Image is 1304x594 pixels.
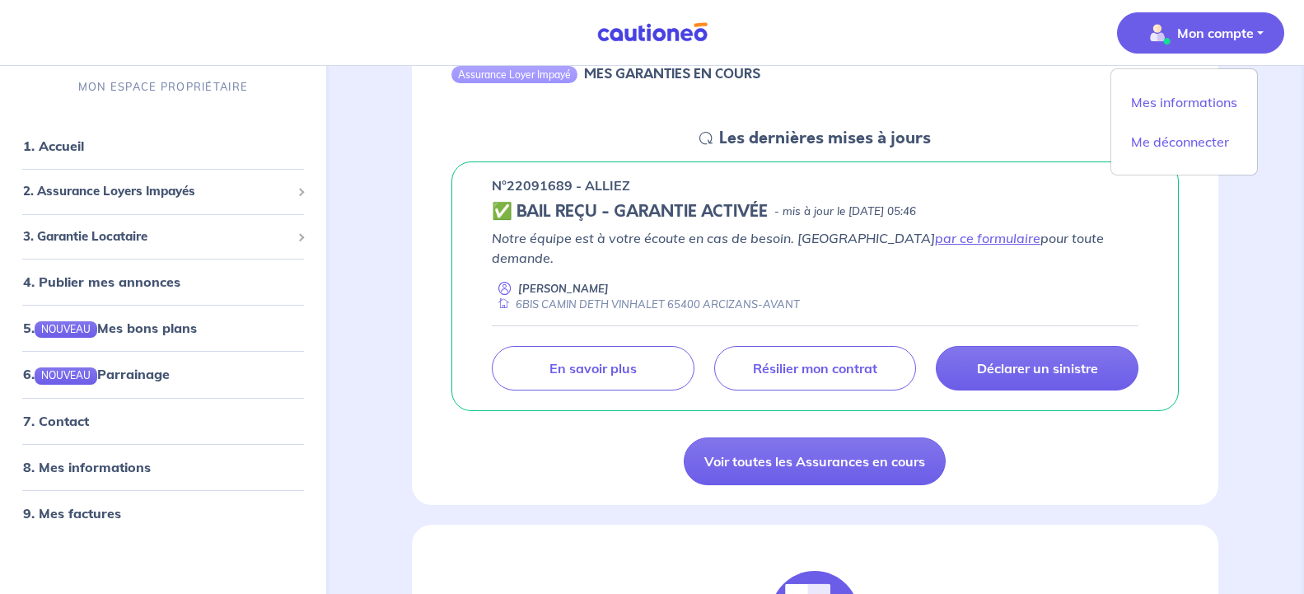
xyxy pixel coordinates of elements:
[7,358,320,391] div: 6.NOUVEAUParrainage
[518,281,609,297] p: [PERSON_NAME]
[1110,68,1258,175] div: illu_account_valid_menu.svgMon compte
[78,79,248,95] p: MON ESPACE PROPRIÉTAIRE
[936,346,1138,391] a: Déclarer un sinistre
[23,320,197,336] a: 5.NOUVEAUMes bons plans
[591,22,714,43] img: Cautioneo
[1177,23,1254,43] p: Mon compte
[1118,89,1250,115] a: Mes informations
[492,297,800,312] div: 6BIS CAMIN DETH VINHALET 65400 ARCIZANS-AVANT
[977,360,1098,377] p: Déclarer un sinistre
[684,437,946,485] a: Voir toutes les Assurances en cours
[774,203,916,220] p: - mis à jour le [DATE] 05:46
[23,459,151,475] a: 8. Mes informations
[1144,20,1171,46] img: illu_account_valid_menu.svg
[23,505,121,522] a: 9. Mes factures
[1118,129,1250,155] a: Me déconnecter
[7,265,320,298] div: 4. Publier mes annonces
[492,228,1138,268] p: Notre équipe est à votre écoute en cas de besoin. [GEOGRAPHIC_DATA] pour toute demande.
[23,182,291,201] span: 2. Assurance Loyers Impayés
[935,230,1040,246] a: par ce formulaire
[714,346,917,391] a: Résilier mon contrat
[7,497,320,530] div: 9. Mes factures
[7,175,320,208] div: 2. Assurance Loyers Impayés
[7,311,320,344] div: 5.NOUVEAUMes bons plans
[492,175,630,195] p: n°22091689 - ALLIEZ
[492,346,694,391] a: En savoir plus
[584,66,760,82] h6: MES GARANTIES EN COURS
[1117,12,1284,54] button: illu_account_valid_menu.svgMon compte
[23,366,170,382] a: 6.NOUVEAUParrainage
[451,66,577,82] div: Assurance Loyer Impayé
[492,202,1138,222] div: state: CONTRACT-VALIDATED, Context: ,MAYBE-CERTIFICATE,,LESSOR-DOCUMENTS,IS-ODEALIM
[23,413,89,429] a: 7. Contact
[7,221,320,253] div: 3. Garantie Locataire
[23,274,180,290] a: 4. Publier mes annonces
[7,451,320,484] div: 8. Mes informations
[7,129,320,162] div: 1. Accueil
[753,360,877,377] p: Résilier mon contrat
[719,129,931,148] h5: Les dernières mises à jours
[23,138,84,154] a: 1. Accueil
[492,202,768,222] h5: ✅ BAIL REÇU - GARANTIE ACTIVÉE
[23,227,291,246] span: 3. Garantie Locataire
[7,405,320,437] div: 7. Contact
[549,360,637,377] p: En savoir plus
